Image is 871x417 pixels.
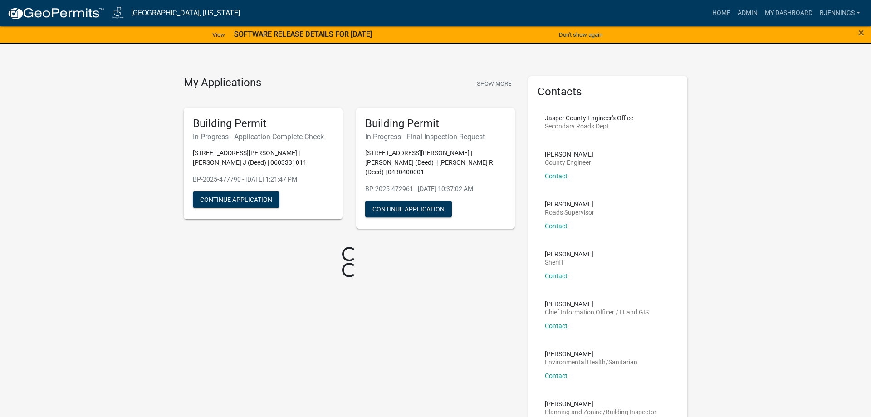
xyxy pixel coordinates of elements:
p: [STREET_ADDRESS][PERSON_NAME] | [PERSON_NAME] (Deed) || [PERSON_NAME] R (Deed) | 0430400001 [365,148,506,177]
button: Don't show again [555,27,606,42]
a: Contact [545,272,568,280]
p: Planning and Zoning/Building Inspector [545,409,656,415]
a: bjennings [816,5,864,22]
p: County Engineer [545,159,593,166]
h4: My Applications [184,76,261,90]
a: My Dashboard [761,5,816,22]
button: Continue Application [193,191,279,208]
span: × [858,26,864,39]
p: Jasper County Engineer's Office [545,115,633,121]
p: Chief Information Officer / IT and GIS [545,309,649,315]
p: BP-2025-472961 - [DATE] 10:37:02 AM [365,184,506,194]
p: [PERSON_NAME] [545,301,649,307]
p: [PERSON_NAME] [545,351,637,357]
p: [PERSON_NAME] [545,401,656,407]
h5: Contacts [538,85,678,98]
a: View [209,27,229,42]
a: Contact [545,372,568,379]
p: [PERSON_NAME] [545,201,594,207]
button: Continue Application [365,201,452,217]
h6: In Progress - Final Inspection Request [365,132,506,141]
p: [PERSON_NAME] [545,151,593,157]
p: Secondary Roads Dept [545,123,633,129]
a: Home [709,5,734,22]
a: Contact [545,322,568,329]
p: Sheriff [545,259,593,265]
p: [PERSON_NAME] [545,251,593,257]
button: Show More [473,76,515,91]
p: Environmental Health/Sanitarian [545,359,637,365]
p: [STREET_ADDRESS][PERSON_NAME] | [PERSON_NAME] J (Deed) | 0603331011 [193,148,333,167]
a: [GEOGRAPHIC_DATA], [US_STATE] [131,5,240,21]
p: Roads Supervisor [545,209,594,216]
strong: SOFTWARE RELEASE DETAILS FOR [DATE] [234,30,372,39]
img: Jasper County, Iowa [112,7,124,19]
p: BP-2025-477790 - [DATE] 1:21:47 PM [193,175,333,184]
a: Contact [545,172,568,180]
button: Close [858,27,864,38]
h6: In Progress - Application Complete Check [193,132,333,141]
h5: Building Permit [193,117,333,130]
h5: Building Permit [365,117,506,130]
a: Contact [545,222,568,230]
a: Admin [734,5,761,22]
